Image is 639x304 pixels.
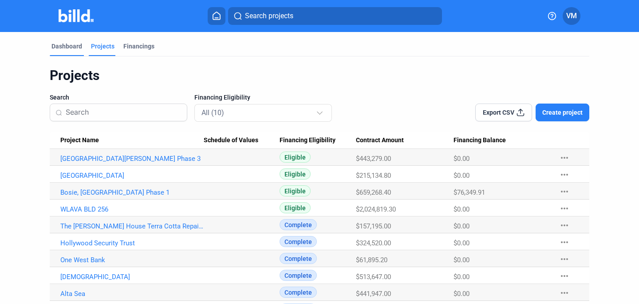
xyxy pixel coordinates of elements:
[60,188,204,196] a: Bosie, [GEOGRAPHIC_DATA] Phase 1
[454,172,469,180] span: $0.00
[280,185,311,196] span: Eligible
[559,152,570,163] mat-icon: more_horiz
[454,239,469,247] span: $0.00
[559,271,570,281] mat-icon: more_horiz
[280,219,317,230] span: Complete
[454,222,469,230] span: $0.00
[356,273,391,281] span: $513,647.00
[60,136,204,144] div: Project Name
[483,108,514,117] span: Export CSV
[559,220,570,231] mat-icon: more_horiz
[454,205,469,213] span: $0.00
[559,203,570,214] mat-icon: more_horiz
[475,104,532,121] button: Export CSV
[280,287,317,298] span: Complete
[454,188,485,196] span: $76,349.91
[280,152,311,163] span: Eligible
[559,169,570,180] mat-icon: more_horiz
[356,222,391,230] span: $157,195.00
[50,67,589,84] div: Projects
[356,239,391,247] span: $324,520.00
[559,186,570,197] mat-icon: more_horiz
[542,108,583,117] span: Create project
[280,136,356,144] div: Financing Eligibility
[356,188,391,196] span: $659,268.40
[563,7,580,25] button: VM
[559,288,570,298] mat-icon: more_horiz
[91,42,114,51] div: Projects
[280,270,317,281] span: Complete
[59,9,94,22] img: Billd Company Logo
[60,256,204,264] a: One West Bank
[356,136,404,144] span: Contract Amount
[60,290,204,298] a: Alta Sea
[454,155,469,163] span: $0.00
[356,256,387,264] span: $61,895.20
[204,136,280,144] div: Schedule of Values
[356,155,391,163] span: $443,279.00
[559,237,570,248] mat-icon: more_horiz
[536,104,589,121] button: Create project
[454,136,506,144] span: Financing Balance
[454,256,469,264] span: $0.00
[559,254,570,264] mat-icon: more_horiz
[60,155,204,163] a: [GEOGRAPHIC_DATA][PERSON_NAME] Phase 3
[228,7,442,25] button: Search projects
[51,42,82,51] div: Dashboard
[60,239,204,247] a: Hollywood Security Trust
[280,253,317,264] span: Complete
[123,42,154,51] div: Financings
[245,11,293,21] span: Search projects
[50,93,69,102] span: Search
[454,136,550,144] div: Financing Balance
[66,103,181,122] input: Search
[356,136,454,144] div: Contract Amount
[280,136,335,144] span: Financing Eligibility
[356,205,396,213] span: $2,024,819.30
[454,290,469,298] span: $0.00
[60,172,204,180] a: [GEOGRAPHIC_DATA]
[60,222,204,230] a: The [PERSON_NAME] House Terra Cotta Repairs
[454,273,469,281] span: $0.00
[60,273,204,281] a: [DEMOGRAPHIC_DATA]
[60,205,204,213] a: WLAVA BLD 256
[280,202,311,213] span: Eligible
[280,168,311,180] span: Eligible
[356,290,391,298] span: $441,947.00
[566,11,577,21] span: VM
[280,236,317,247] span: Complete
[194,93,250,102] span: Financing Eligibility
[204,136,258,144] span: Schedule of Values
[201,108,224,117] mat-select-trigger: All (10)
[60,136,99,144] span: Project Name
[356,172,391,180] span: $215,134.80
